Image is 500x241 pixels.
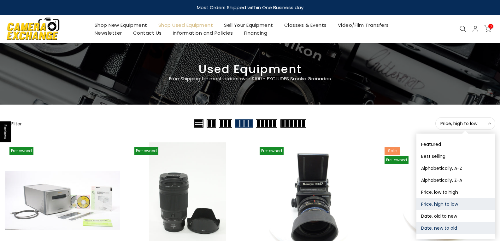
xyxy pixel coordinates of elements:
a: Sell Your Equipment [219,21,279,29]
a: Classes & Events [279,21,332,29]
button: Alphabetically, Z-A [416,174,495,186]
button: Featured [416,138,495,150]
a: Information and Policies [167,29,238,37]
button: Best selling [416,150,495,162]
button: Date, new to old [416,222,495,234]
a: Financing [238,29,273,37]
strong: Most Orders Shipped within One Business day [197,4,303,11]
button: Date, old to new [416,210,495,222]
h3: Used Equipment [5,65,495,73]
span: 0 [488,24,493,29]
button: Price, high to low [435,117,495,130]
p: Free Shipping for most orders over $100 - EXCLUDES Smoke Grenades [132,75,368,83]
button: Price, high to low [416,198,495,210]
a: Shop New Equipment [89,21,153,29]
button: Alphabetically, A-Z [416,162,495,174]
a: Contact Us [127,29,167,37]
span: Price, high to low [440,121,490,126]
a: 0 [484,26,491,32]
a: Newsletter [89,29,127,37]
button: Price, low to high [416,186,495,198]
a: Video/Film Transfers [332,21,394,29]
a: Shop Used Equipment [153,21,219,29]
button: Show filters [5,120,22,127]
